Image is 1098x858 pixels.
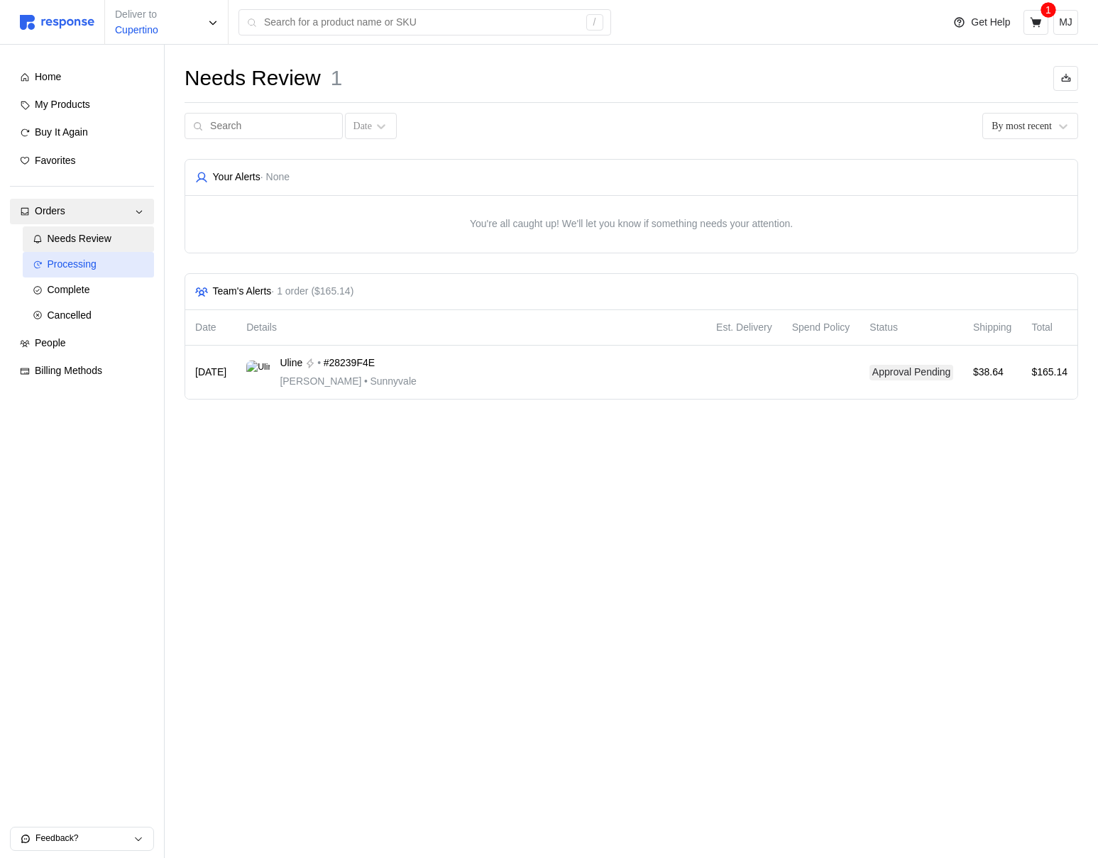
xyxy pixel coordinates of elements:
p: [DATE] [195,365,226,380]
div: / [586,14,603,31]
span: #28239F4E [324,356,375,371]
button: MJ [1053,10,1078,35]
input: Search for a product name or SKU [264,10,578,35]
span: Uline [280,356,302,371]
span: Favorites [35,155,76,166]
p: MJ [1059,15,1072,31]
input: Search [210,114,334,139]
div: Date [353,119,372,133]
p: $165.14 [1031,365,1067,380]
a: Favorites [10,148,154,174]
span: • [362,375,370,387]
span: Buy It Again [35,126,88,138]
span: People [35,337,66,348]
div: Orders [35,204,129,219]
p: Est. Delivery [716,320,772,336]
span: Home [35,71,61,82]
h1: 1 [331,65,343,92]
p: Feedback? [35,832,133,845]
span: Processing [48,258,97,270]
p: Your Alerts [213,170,290,185]
button: Feedback? [11,827,153,850]
h1: Needs Review [185,65,321,92]
p: Total [1031,320,1067,336]
p: Deliver to [115,7,158,23]
a: Cancelled [23,303,155,329]
a: Billing Methods [10,358,154,384]
a: People [10,331,154,356]
p: Shipping [973,320,1012,336]
p: • [317,356,321,371]
p: Spend Policy [792,320,850,336]
p: Date [195,320,226,336]
span: · None [260,171,290,182]
a: Home [10,65,154,90]
span: Cancelled [48,309,92,321]
p: Approval Pending [872,365,951,380]
p: Cupertino [115,23,158,38]
p: $38.64 [973,365,1012,380]
a: My Products [10,92,154,118]
img: Uline [246,361,270,384]
a: Complete [23,277,155,303]
span: My Products [35,99,90,110]
span: Billing Methods [35,365,102,376]
p: Get Help [971,15,1010,31]
a: Needs Review [23,226,155,252]
span: Complete [48,284,90,295]
img: svg%3e [20,15,94,30]
a: Buy It Again [10,120,154,145]
p: Status [869,320,953,336]
p: Details [246,320,696,336]
a: Processing [23,252,155,277]
span: Needs Review [48,233,111,244]
p: Team's Alerts [213,284,354,299]
a: Orders [10,199,154,224]
p: 1 [1045,2,1051,18]
p: [PERSON_NAME] Sunnyvale [280,374,416,390]
button: Get Help [945,9,1019,36]
div: By most recent [992,119,1052,133]
span: · 1 order ($165.14) [271,285,353,297]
